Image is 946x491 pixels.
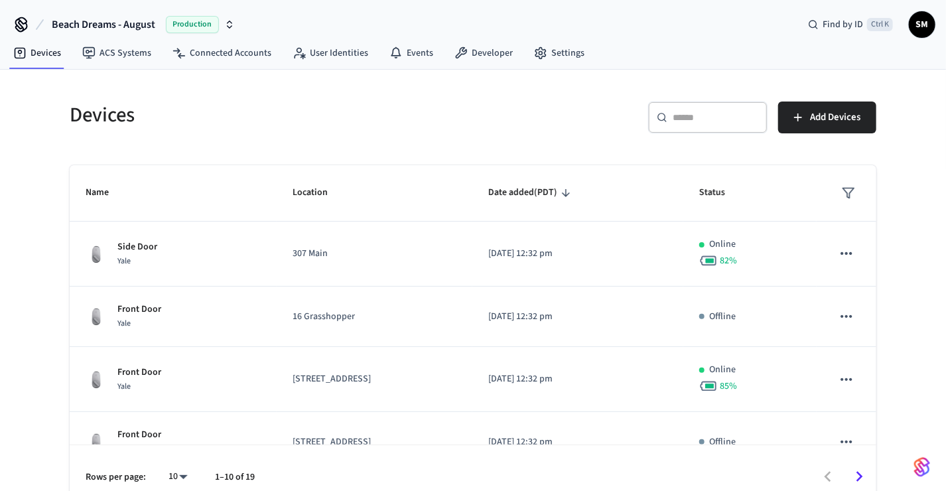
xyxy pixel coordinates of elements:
p: 1–10 of 19 [215,470,255,484]
span: Location [293,182,345,203]
p: [STREET_ADDRESS] [293,372,457,386]
p: Front Door [117,366,161,380]
button: Add Devices [778,102,876,133]
span: Add Devices [810,109,860,126]
img: August Wifi Smart Lock 3rd Gen, Silver, Front [86,244,107,265]
img: August Wifi Smart Lock 3rd Gen, Silver, Front [86,431,107,453]
span: Ctrl K [867,18,893,31]
a: Developer [444,41,523,65]
span: Beach Dreams - August [52,17,155,33]
div: 10 [162,467,194,486]
span: Date added(PDT) [488,182,574,203]
p: Front Door [117,303,161,316]
p: Side Door [117,240,157,254]
span: Yale [117,318,131,329]
p: [STREET_ADDRESS] [293,435,457,449]
span: Yale [117,255,131,267]
p: [DATE] 12:32 pm [488,247,667,261]
a: Devices [3,41,72,65]
h5: Devices [70,102,465,129]
img: August Wifi Smart Lock 3rd Gen, Silver, Front [86,369,107,390]
span: Production [166,16,219,33]
span: Name [86,182,126,203]
button: SM [909,11,935,38]
a: User Identities [282,41,379,65]
p: 307 Main [293,247,457,261]
span: Yale [117,443,131,455]
p: Offline [710,310,736,324]
p: [DATE] 12:32 pm [488,435,667,449]
a: Events [379,41,444,65]
p: Front Door [117,428,161,442]
div: Find by IDCtrl K [797,13,904,36]
a: ACS Systems [72,41,162,65]
p: Rows per page: [86,470,146,484]
span: Yale [117,381,131,392]
p: Online [710,238,736,251]
a: Settings [523,41,595,65]
img: SeamLogoGradient.69752ec5.svg [914,456,930,478]
p: [DATE] 12:32 pm [488,310,667,324]
p: Online [710,363,736,377]
p: 16 Grasshopper [293,310,457,324]
span: Find by ID [823,18,863,31]
p: [DATE] 12:32 pm [488,372,667,386]
span: SM [910,13,934,36]
a: Connected Accounts [162,41,282,65]
span: Status [699,182,742,203]
img: August Wifi Smart Lock 3rd Gen, Silver, Front [86,306,107,327]
span: 82 % [720,254,738,267]
span: 85 % [720,380,738,393]
p: Offline [710,435,736,449]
